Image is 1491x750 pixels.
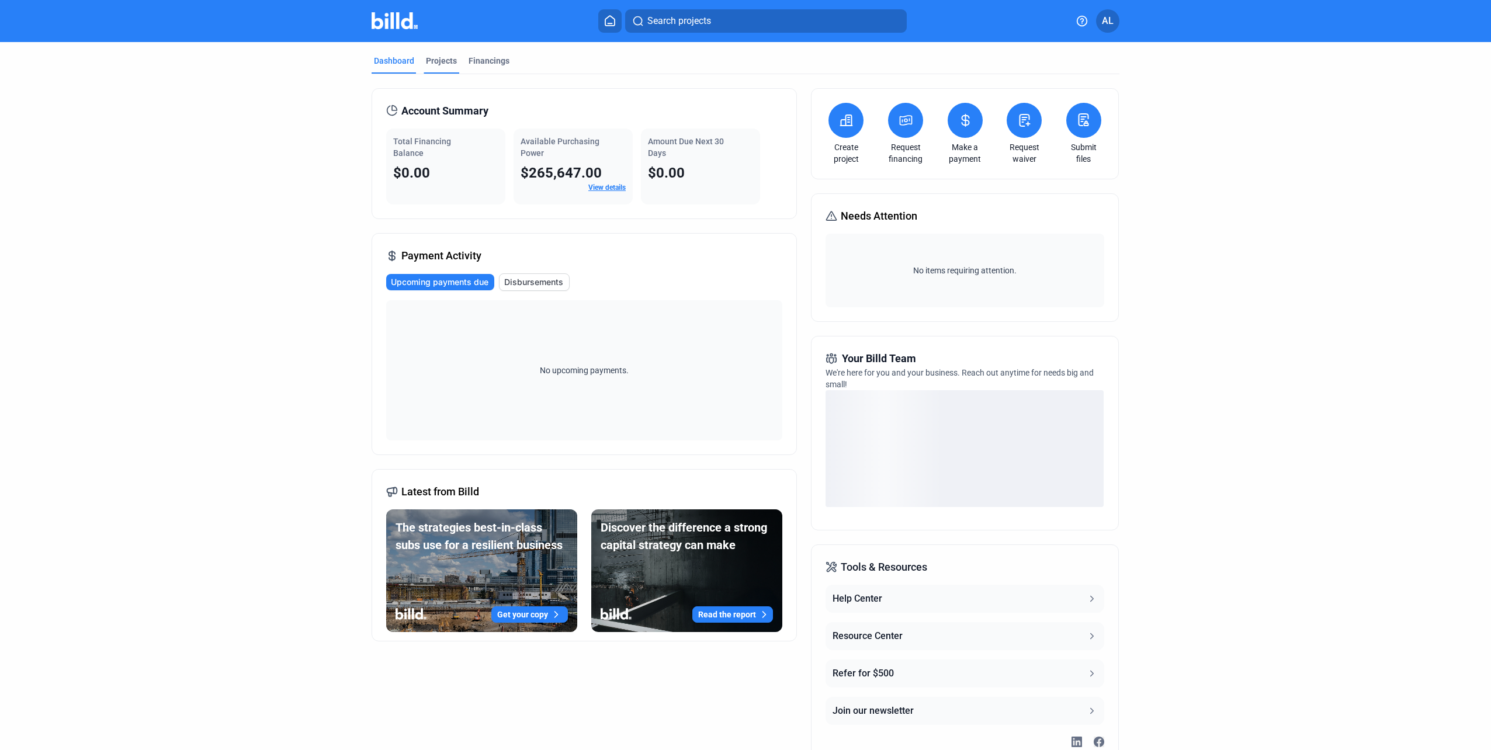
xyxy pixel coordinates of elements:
span: Amount Due Next 30 Days [648,137,724,158]
span: $0.00 [393,165,430,181]
span: Disbursements [504,276,563,288]
a: Request financing [885,141,926,165]
span: AL [1102,14,1114,28]
span: $0.00 [648,165,685,181]
button: Refer for $500 [826,659,1104,687]
button: Help Center [826,585,1104,613]
span: Tools & Resources [841,559,927,575]
div: Projects [426,55,457,67]
span: Available Purchasing Power [521,137,599,158]
div: loading [826,390,1104,507]
a: View details [588,183,626,192]
button: Search projects [625,9,907,33]
a: Request waiver [1004,141,1045,165]
div: Resource Center [833,629,903,643]
a: Create project [826,141,866,165]
button: Upcoming payments due [386,274,494,290]
a: Make a payment [945,141,986,165]
button: Get your copy [491,606,568,623]
span: No upcoming payments. [532,364,636,376]
span: Total Financing Balance [393,137,451,158]
button: Disbursements [499,273,570,291]
span: Search projects [647,14,711,28]
span: We're here for you and your business. Reach out anytime for needs big and small! [826,368,1094,389]
div: The strategies best-in-class subs use for a resilient business [396,519,568,554]
span: $265,647.00 [521,165,602,181]
span: No items requiring attention. [830,265,1099,276]
img: Billd Company Logo [372,12,418,29]
span: Your Billd Team [842,350,916,367]
button: AL [1096,9,1119,33]
span: Account Summary [401,103,488,119]
span: Upcoming payments due [391,276,488,288]
button: Join our newsletter [826,697,1104,725]
span: Latest from Billd [401,484,479,500]
div: Dashboard [374,55,414,67]
span: Needs Attention [841,208,917,224]
button: Resource Center [826,622,1104,650]
div: Discover the difference a strong capital strategy can make [601,519,773,554]
span: Payment Activity [401,248,481,264]
div: Join our newsletter [833,704,914,718]
a: Submit files [1063,141,1104,165]
div: Refer for $500 [833,666,894,680]
button: Read the report [692,606,773,623]
div: Financings [469,55,509,67]
div: Help Center [833,592,882,606]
